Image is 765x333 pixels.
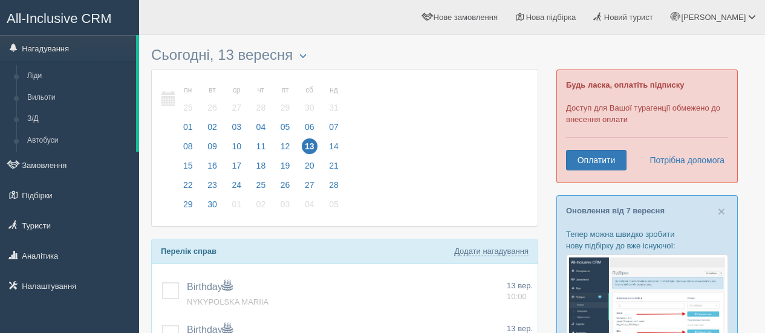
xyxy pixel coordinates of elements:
a: 01 [177,120,200,140]
span: 22 [180,177,196,193]
b: Перелік справ [161,247,216,256]
h3: Сьогодні, 13 вересня [151,47,538,63]
a: З/Д [22,108,136,130]
span: 28 [326,177,342,193]
a: 28 [322,178,342,198]
a: 01 [225,198,248,217]
span: 25 [180,100,196,115]
a: 08 [177,140,200,159]
p: Тепер можна швидко зробити нову підбірку до вже існуючої: [566,228,728,251]
small: сб [302,85,317,95]
span: 29 [278,100,293,115]
span: 30 [204,196,220,212]
a: 03 [274,198,297,217]
span: 15 [180,158,196,173]
span: 19 [278,158,293,173]
a: 04 [298,198,321,217]
a: 18 [250,159,273,178]
span: 29 [180,196,196,212]
a: 09 [201,140,224,159]
span: 13 [302,138,317,154]
a: 14 [322,140,342,159]
a: 03 [225,120,248,140]
small: пт [278,85,293,95]
a: 26 [274,178,297,198]
a: 15 [177,159,200,178]
a: 20 [298,159,321,178]
a: 19 [274,159,297,178]
span: [PERSON_NAME] [681,13,746,22]
span: 01 [180,119,196,135]
span: 17 [229,158,244,173]
span: 10 [229,138,244,154]
span: 24 [229,177,244,193]
a: All-Inclusive CRM [1,1,138,34]
span: 30 [302,100,317,115]
a: 05 [322,198,342,217]
a: Оплатити [566,150,627,170]
span: × [718,204,725,218]
span: 11 [253,138,269,154]
span: Новий турист [604,13,653,22]
span: 09 [204,138,220,154]
span: 31 [326,100,342,115]
span: 02 [253,196,269,212]
a: вт 26 [201,79,224,120]
a: Birthday [187,282,232,292]
a: 13 [298,140,321,159]
a: нд 31 [322,79,342,120]
span: Нове замовлення [434,13,498,22]
div: Доступ для Вашої турагенції обмежено до внесення оплати [556,70,738,183]
a: сб 30 [298,79,321,120]
span: 03 [278,196,293,212]
a: чт 28 [250,79,273,120]
span: 20 [302,158,317,173]
span: 04 [302,196,317,212]
a: 30 [201,198,224,217]
small: пн [180,85,196,95]
span: 26 [278,177,293,193]
a: 07 [322,120,342,140]
span: Нова підбірка [526,13,576,22]
span: 06 [302,119,317,135]
span: 10:00 [507,292,527,301]
span: 28 [253,100,269,115]
a: пн 25 [177,79,200,120]
a: 04 [250,120,273,140]
a: 23 [201,178,224,198]
span: 23 [204,177,220,193]
span: 05 [326,196,342,212]
span: 07 [326,119,342,135]
a: 06 [298,120,321,140]
small: ср [229,85,244,95]
span: 03 [229,119,244,135]
a: 02 [250,198,273,217]
span: 27 [302,177,317,193]
span: 01 [229,196,244,212]
span: 13 вер. [507,324,533,333]
span: 02 [204,119,220,135]
span: 27 [229,100,244,115]
span: 21 [326,158,342,173]
small: вт [204,85,220,95]
span: 13 вер. [507,281,533,290]
span: 25 [253,177,269,193]
small: чт [253,85,269,95]
a: Автобуси [22,130,136,152]
span: 14 [326,138,342,154]
a: Вильоти [22,87,136,109]
a: 11 [250,140,273,159]
a: NYKYPOLSKA MARIIA [187,297,269,306]
a: 05 [274,120,297,140]
span: 18 [253,158,269,173]
a: Оновлення від 7 вересня [566,206,665,215]
span: 05 [278,119,293,135]
span: 04 [253,119,269,135]
a: Додати нагадування [454,247,529,256]
a: 16 [201,159,224,178]
a: 29 [177,198,200,217]
a: 24 [225,178,248,198]
a: 12 [274,140,297,159]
